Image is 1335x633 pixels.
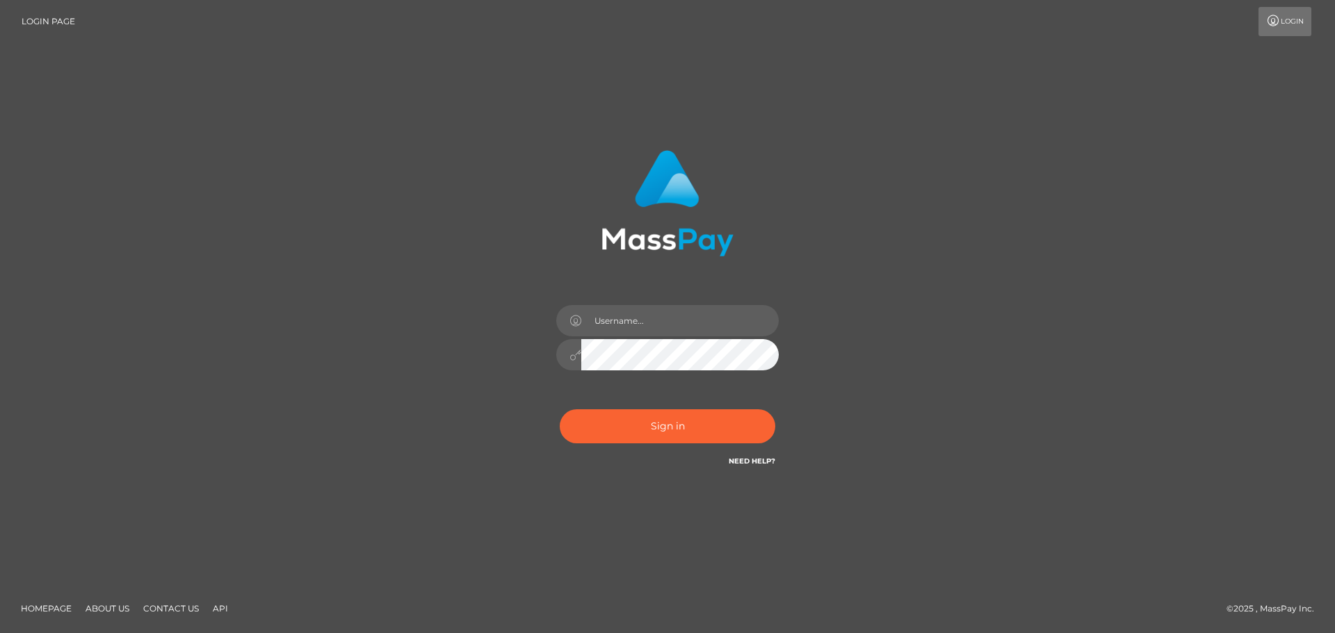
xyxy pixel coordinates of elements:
div: © 2025 , MassPay Inc. [1227,601,1325,616]
img: MassPay Login [601,150,734,256]
a: Homepage [15,598,77,619]
a: API [207,598,234,619]
a: About Us [80,598,135,619]
a: Contact Us [138,598,204,619]
a: Login [1259,7,1311,36]
a: Login Page [22,7,75,36]
a: Need Help? [729,457,775,466]
button: Sign in [560,409,775,443]
input: Username... [581,305,779,336]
